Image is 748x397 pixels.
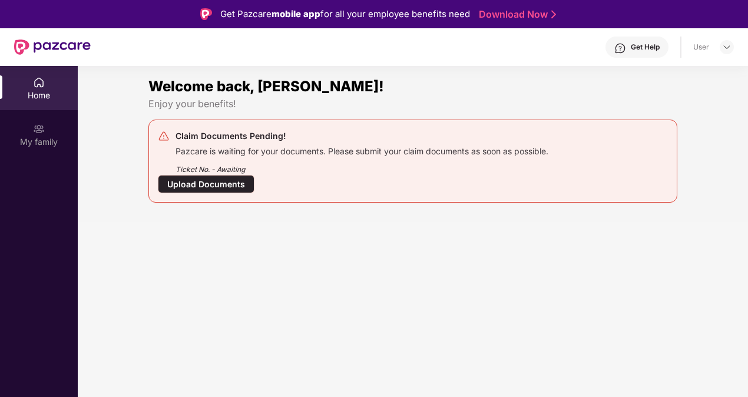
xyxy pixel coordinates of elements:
div: Pazcare is waiting for your documents. Please submit your claim documents as soon as possible. [176,143,548,157]
img: New Pazcare Logo [14,39,91,55]
img: svg+xml;base64,PHN2ZyB3aWR0aD0iMjAiIGhlaWdodD0iMjAiIHZpZXdCb3g9IjAgMCAyMCAyMCIgZmlsbD0ibm9uZSIgeG... [33,123,45,135]
img: svg+xml;base64,PHN2ZyBpZD0iRHJvcGRvd24tMzJ4MzIiIHhtbG5zPSJodHRwOi8vd3d3LnczLm9yZy8yMDAwL3N2ZyIgd2... [722,42,732,52]
a: Download Now [479,8,552,21]
strong: mobile app [272,8,320,19]
div: Claim Documents Pending! [176,129,548,143]
div: Enjoy your benefits! [148,98,677,110]
div: Get Pazcare for all your employee benefits need [220,7,470,21]
div: Upload Documents [158,175,254,193]
div: Get Help [631,42,660,52]
img: svg+xml;base64,PHN2ZyB4bWxucz0iaHR0cDovL3d3dy53My5vcmcvMjAwMC9zdmciIHdpZHRoPSIyNCIgaGVpZ2h0PSIyNC... [158,130,170,142]
img: Logo [200,8,212,20]
img: Stroke [551,8,556,21]
div: User [693,42,709,52]
div: Ticket No. - Awaiting [176,157,548,175]
img: svg+xml;base64,PHN2ZyBpZD0iSGVscC0zMngzMiIgeG1sbnM9Imh0dHA6Ly93d3cudzMub3JnLzIwMDAvc3ZnIiB3aWR0aD... [614,42,626,54]
img: svg+xml;base64,PHN2ZyBpZD0iSG9tZSIgeG1sbnM9Imh0dHA6Ly93d3cudzMub3JnLzIwMDAvc3ZnIiB3aWR0aD0iMjAiIG... [33,77,45,88]
span: Welcome back, [PERSON_NAME]! [148,78,384,95]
